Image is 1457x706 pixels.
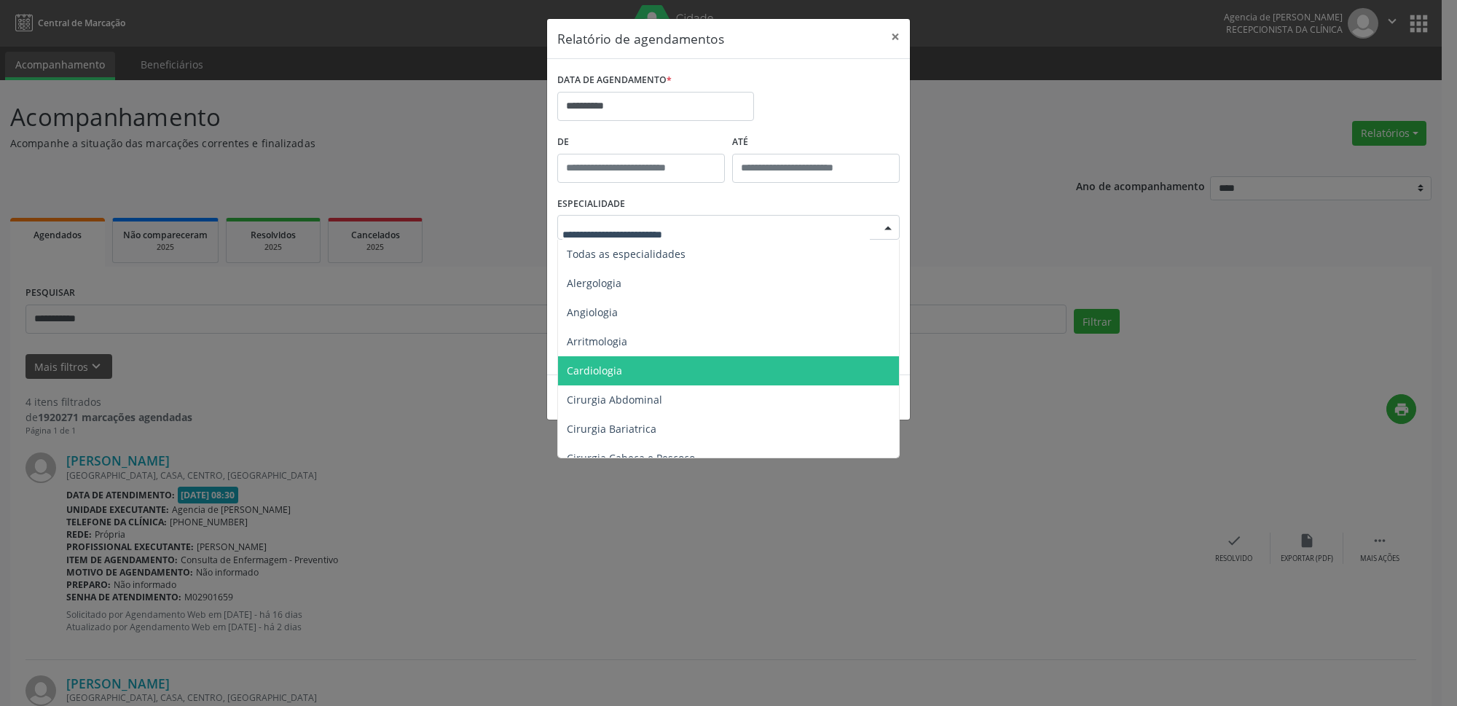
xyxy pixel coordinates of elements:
[881,19,910,55] button: Close
[557,193,625,216] label: ESPECIALIDADE
[732,131,900,154] label: ATÉ
[567,305,618,319] span: Angiologia
[557,131,725,154] label: De
[567,364,622,377] span: Cardiologia
[567,334,627,348] span: Arritmologia
[567,276,621,290] span: Alergologia
[557,29,724,48] h5: Relatório de agendamentos
[557,69,672,92] label: DATA DE AGENDAMENTO
[567,247,686,261] span: Todas as especialidades
[567,422,656,436] span: Cirurgia Bariatrica
[567,393,662,407] span: Cirurgia Abdominal
[567,451,695,465] span: Cirurgia Cabeça e Pescoço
